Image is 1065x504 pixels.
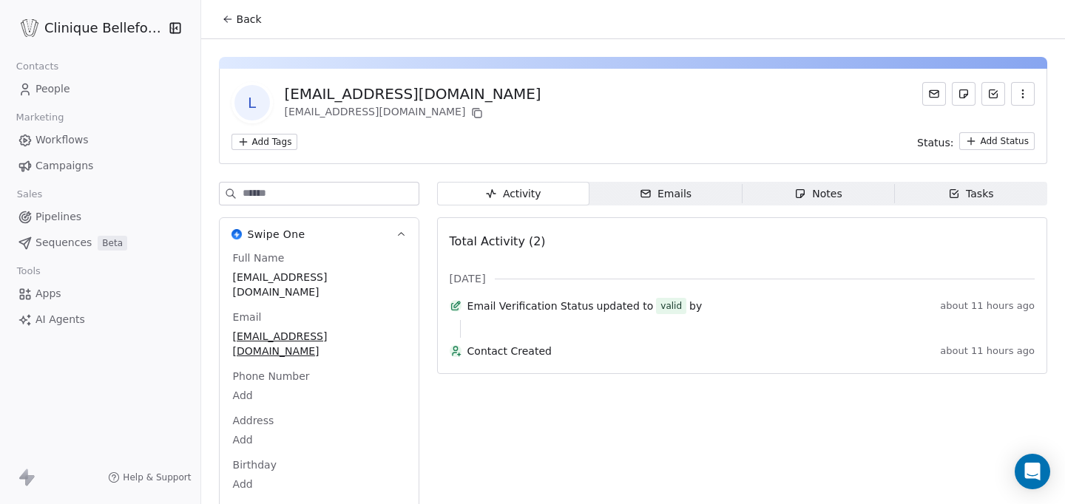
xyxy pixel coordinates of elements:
a: Campaigns [12,154,189,178]
span: about 11 hours ago [940,345,1035,357]
span: Contact Created [467,344,935,358]
span: Marketing [10,106,70,129]
span: Apps [35,286,61,302]
span: Birthday [230,457,280,472]
span: Add [233,477,405,491]
span: Address [230,413,277,428]
button: Add Status [959,132,1035,150]
span: Campaigns [35,158,93,174]
span: Pipelines [35,209,81,225]
button: Add Tags [231,134,298,150]
a: Apps [12,282,189,306]
div: Tasks [948,186,994,202]
span: about 11 hours ago [940,300,1035,312]
img: Logo_Bellefontaine_Black.png [21,19,38,37]
button: Swipe OneSwipe One [220,218,419,251]
div: Open Intercom Messenger [1015,454,1050,489]
span: AI Agents [35,312,85,327]
button: Back [213,6,271,33]
a: Workflows [12,128,189,152]
div: Notes [794,186,842,202]
a: SequencesBeta [12,231,189,255]
span: [EMAIL_ADDRESS][DOMAIN_NAME] [233,329,405,358]
span: updated to [597,299,654,313]
span: Tools [10,260,47,282]
span: Total Activity (2) [450,234,546,248]
span: by [689,299,702,313]
div: valid [660,299,682,313]
div: [EMAIL_ADDRESS][DOMAIN_NAME] [285,104,541,122]
button: Clinique Bellefontaine [18,16,158,41]
a: People [12,77,189,101]
span: Full Name [230,251,288,265]
span: Add [233,388,405,403]
a: AI Agents [12,307,189,332]
div: Emails [640,186,692,202]
span: [EMAIL_ADDRESS][DOMAIN_NAME] [233,270,405,299]
div: [EMAIL_ADDRESS][DOMAIN_NAME] [285,84,541,104]
span: Status: [917,135,953,150]
a: Help & Support [108,471,191,483]
img: Swipe One [231,229,242,239]
span: Contacts [10,55,65,78]
span: Clinique Bellefontaine [44,18,165,38]
span: People [35,81,70,97]
span: [DATE] [450,271,486,286]
a: Pipelines [12,205,189,229]
span: Email [230,310,265,324]
span: Workflows [35,132,89,148]
span: Back [237,12,262,27]
span: Sequences [35,235,92,251]
span: Swipe One [248,227,305,242]
span: Add [233,432,405,447]
span: Email Verification Status [467,299,594,313]
span: l [234,85,270,120]
span: Help & Support [123,471,191,483]
span: Beta [98,236,127,251]
span: Phone Number [230,369,313,384]
span: Sales [10,183,49,205]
